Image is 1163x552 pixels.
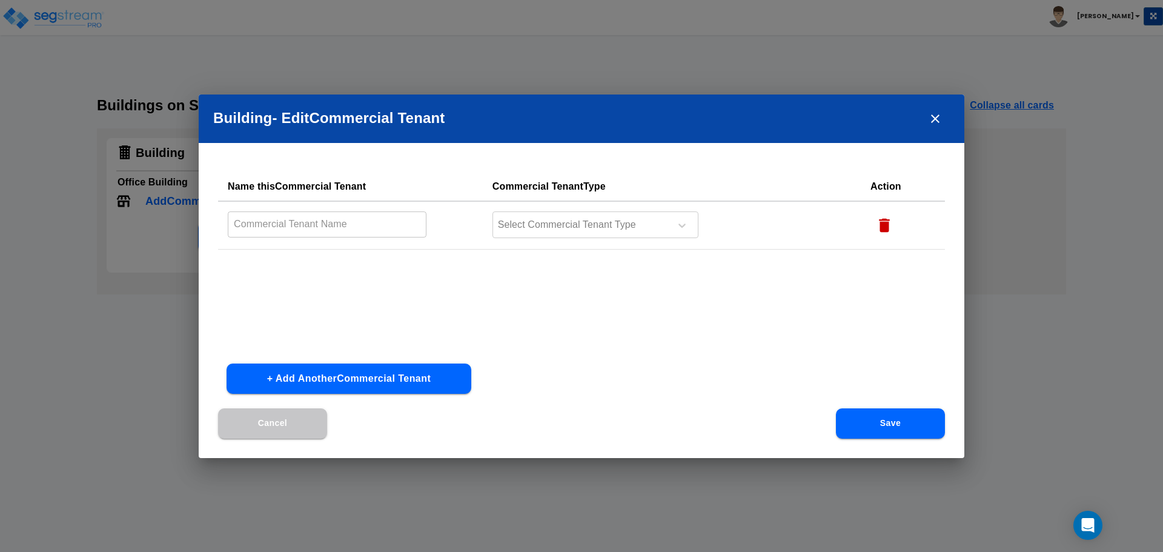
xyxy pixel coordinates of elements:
button: Cancel [218,408,327,439]
div: Open Intercom Messenger [1073,511,1102,540]
button: Save [836,408,945,439]
input: Commercial Tenant Name [228,211,426,238]
th: Commercial Tenant Type [483,172,861,201]
button: + Add AnotherCommercial Tenant [227,364,471,394]
button: close [921,104,950,133]
h2: Building - Edit Commercial Tenant [199,95,964,143]
th: Action [861,172,945,201]
th: Name this Commercial Tenant [218,172,483,201]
